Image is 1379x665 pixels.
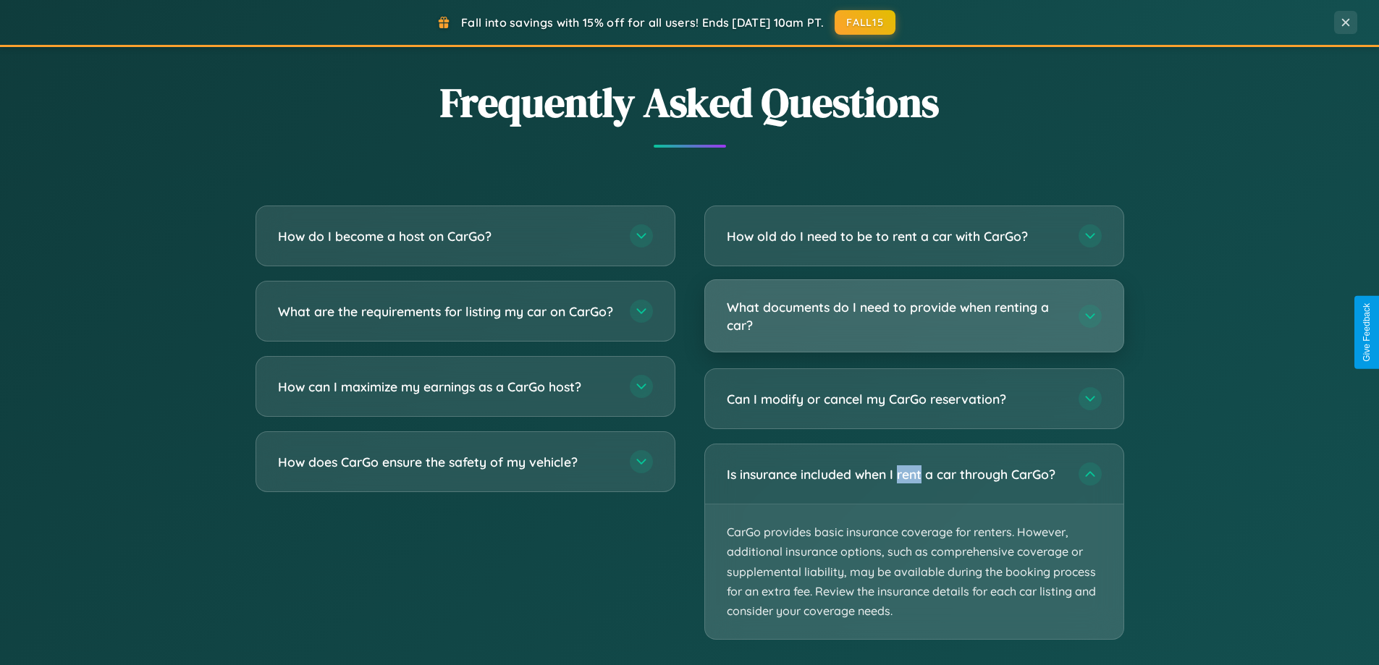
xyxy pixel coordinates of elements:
[278,378,615,396] h3: How can I maximize my earnings as a CarGo host?
[727,465,1064,483] h3: Is insurance included when I rent a car through CarGo?
[705,504,1123,639] p: CarGo provides basic insurance coverage for renters. However, additional insurance options, such ...
[727,390,1064,408] h3: Can I modify or cancel my CarGo reservation?
[461,15,824,30] span: Fall into savings with 15% off for all users! Ends [DATE] 10am PT.
[835,10,895,35] button: FALL15
[727,298,1064,334] h3: What documents do I need to provide when renting a car?
[1362,303,1372,362] div: Give Feedback
[278,227,615,245] h3: How do I become a host on CarGo?
[727,227,1064,245] h3: How old do I need to be to rent a car with CarGo?
[256,75,1124,130] h2: Frequently Asked Questions
[278,453,615,471] h3: How does CarGo ensure the safety of my vehicle?
[278,302,615,321] h3: What are the requirements for listing my car on CarGo?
